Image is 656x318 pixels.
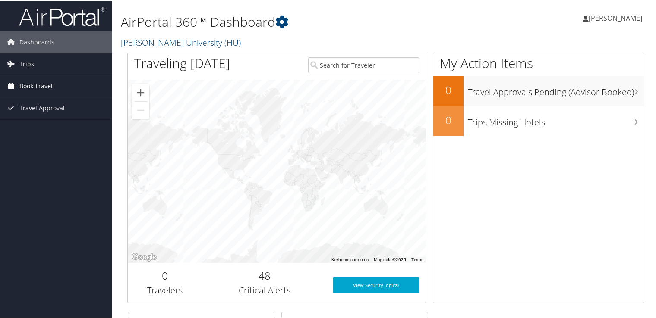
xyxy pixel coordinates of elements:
[433,105,644,135] a: 0Trips Missing Hotels
[331,256,369,262] button: Keyboard shortcuts
[468,81,644,97] h3: Travel Approvals Pending (Advisor Booked)
[121,12,474,30] h1: AirPortal 360™ Dashboard
[121,36,243,47] a: [PERSON_NAME] University (HU)
[433,53,644,72] h1: My Action Items
[583,4,651,30] a: [PERSON_NAME]
[19,53,34,74] span: Trips
[132,101,149,118] button: Zoom out
[333,277,419,292] a: View SecurityLogic®
[374,256,406,261] span: Map data ©2025
[468,111,644,128] h3: Trips Missing Hotels
[130,251,158,262] img: Google
[19,31,54,52] span: Dashboards
[134,53,230,72] h1: Traveling [DATE]
[433,82,464,97] h2: 0
[433,112,464,127] h2: 0
[19,6,105,26] img: airportal-logo.png
[411,256,423,261] a: Terms (opens in new tab)
[19,97,65,118] span: Travel Approval
[19,75,53,96] span: Book Travel
[308,56,419,72] input: Search for Traveler
[433,75,644,105] a: 0Travel Approvals Pending (Advisor Booked)
[209,268,320,282] h2: 48
[130,251,158,262] a: Open this area in Google Maps (opens a new window)
[589,12,642,22] span: [PERSON_NAME]
[209,284,320,296] h3: Critical Alerts
[132,83,149,100] button: Zoom in
[134,268,196,282] h2: 0
[134,284,196,296] h3: Travelers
